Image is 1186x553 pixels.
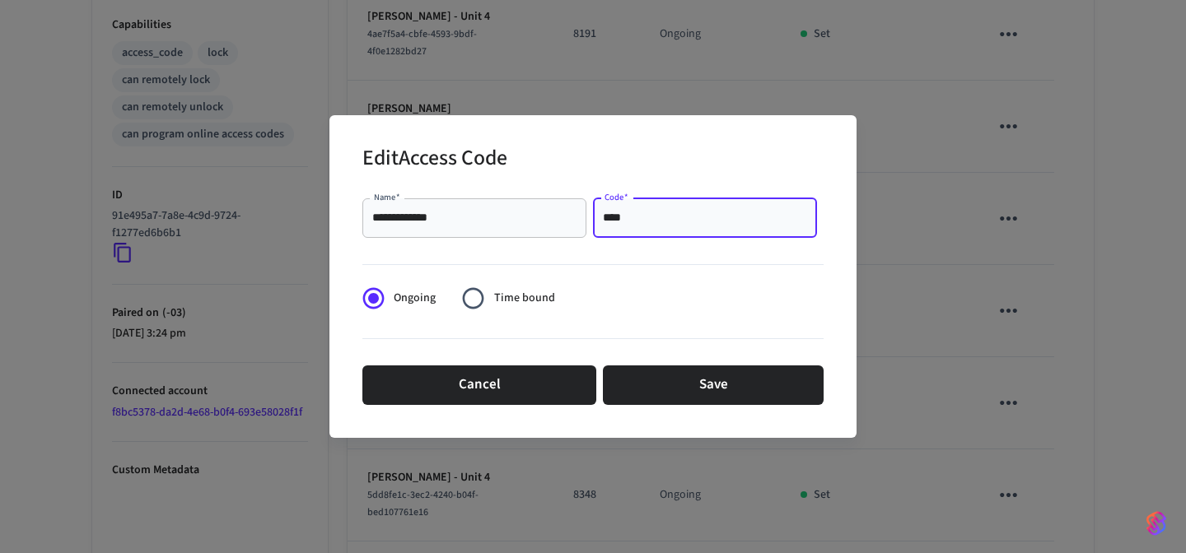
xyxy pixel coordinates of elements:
[603,365,824,405] button: Save
[362,135,507,185] h2: Edit Access Code
[394,290,436,307] span: Ongoing
[1146,510,1166,537] img: SeamLogoGradient.69752ec5.svg
[605,191,628,203] label: Code
[362,365,596,405] button: Cancel
[374,191,400,203] label: Name
[494,290,555,307] span: Time bound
